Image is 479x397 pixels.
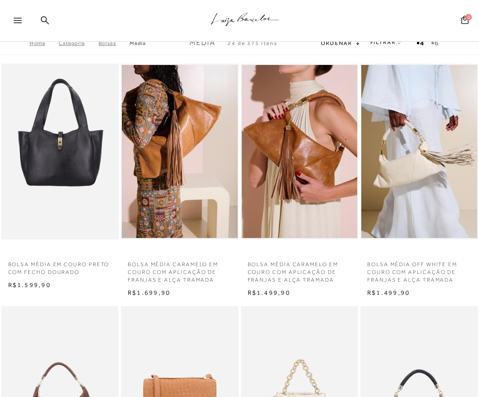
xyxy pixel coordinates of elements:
span: R$1.699,90 [128,289,170,296]
a: BOLSA MÉDIA OFF WHITE EM COURO COM APLICAÇÃO DE FRANJAS E ALÇA TRAMADA [360,255,478,283]
a: Categoria [59,40,98,46]
a: BOLSA MÉDIA EM COURO PRETO COM FECHO DOURADO BOLSA MÉDIA EM COURO PRETO COM FECHO DOURADO [2,65,118,238]
a: Bolsas [99,40,130,46]
button: 0 [459,15,471,27]
a: BOLSA MÉDIA CARAMELO EM COURO COM APLICAÇÃO DE FRANJAS E ALÇA TRAMADA [241,255,359,283]
button: Mostrar 4 produtos por linha [414,37,427,49]
a: FILTRAR [370,39,402,45]
a: BOLSA MÉDIA CARAMELO EM COURO COM APLICAÇÃO DE FRANJAS E ALÇA TRAMADA [121,255,239,283]
span: Média [190,39,215,47]
span: 24 de 375 itens [228,40,278,46]
button: gridText6Desc [429,37,441,49]
a: BOLSA MÉDIA CARAMELO EM COURO COM APLICAÇÃO DE FRANJAS E ALÇA TRAMADA BOLSA MÉDIA CARAMELO EM COU... [122,65,238,238]
img: BOLSA MÉDIA CARAMELO EM COURO COM APLICAÇÃO DE FRANJAS E ALÇA TRAMADA [242,65,358,238]
span: R$1.499,90 [367,289,410,296]
span: 0 [465,14,472,20]
a: BOLSA MÉDIA CARAMELO EM COURO COM APLICAÇÃO DE FRANJAS E ALÇA TRAMADA BOLSA MÉDIA CARAMELO EM COU... [242,65,358,238]
a: BOLSA MÉDIA EM COURO PRETO COM FECHO DOURADO [1,255,119,276]
span: Ordenar [321,40,352,46]
a: Home [30,40,59,46]
img: BOLSA MÉDIA CARAMELO EM COURO COM APLICAÇÃO DE FRANJAS E ALÇA TRAMADA [122,65,238,238]
span: R$1.499,90 [248,289,290,296]
img: BOLSA MÉDIA EM COURO PRETO COM FECHO DOURADO [2,65,118,238]
a: Média [130,40,145,46]
a: BOLSA MÉDIA OFF WHITE EM COURO COM APLICAÇÃO DE FRANJAS E ALÇA TRAMADA BOLSA MÉDIA OFF WHITE EM C... [361,65,477,238]
span: R$1.599,90 [8,281,51,288]
img: BOLSA MÉDIA OFF WHITE EM COURO COM APLICAÇÃO DE FRANJAS E ALÇA TRAMADA [361,65,477,238]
